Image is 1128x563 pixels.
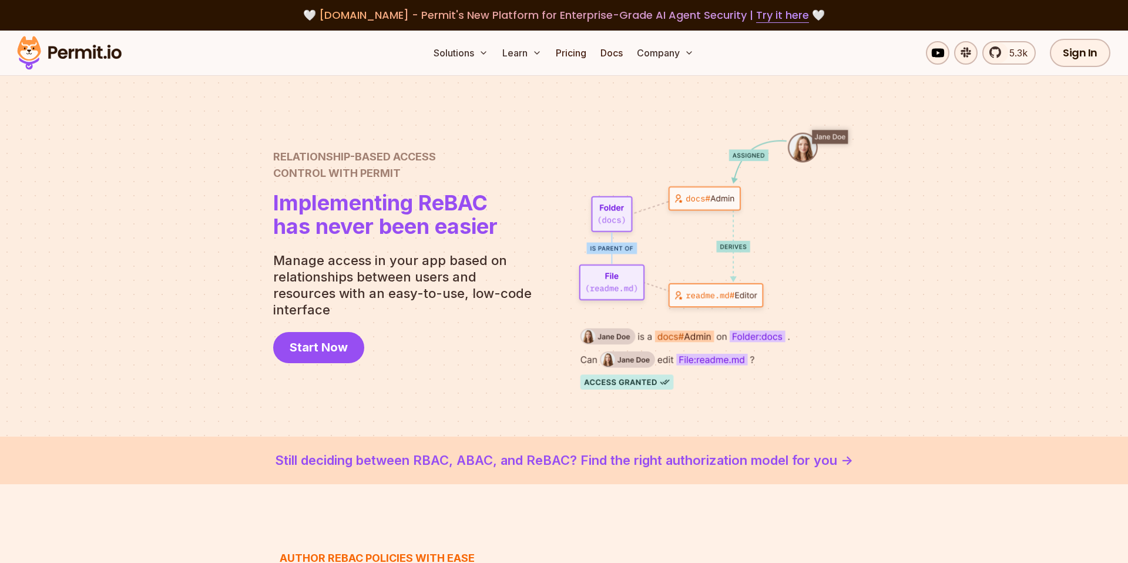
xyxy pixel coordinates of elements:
[273,191,498,215] span: Implementing ReBAC
[1050,39,1110,67] a: Sign In
[273,149,498,165] span: Relationship-Based Access
[498,41,546,65] button: Learn
[982,41,1036,65] a: 5.3k
[596,41,627,65] a: Docs
[632,41,699,65] button: Company
[12,33,127,73] img: Permit logo
[319,8,809,22] span: [DOMAIN_NAME] - Permit's New Platform for Enterprise-Grade AI Agent Security |
[273,252,541,318] p: Manage access in your app based on relationships between users and resources with an easy-to-use,...
[1002,46,1028,60] span: 5.3k
[28,451,1100,470] a: Still deciding between RBAC, ABAC, and ReBAC? Find the right authorization model for you ->
[273,149,498,182] h2: Control with Permit
[756,8,809,23] a: Try it here
[273,191,498,238] h1: has never been easier
[28,7,1100,24] div: 🤍 🤍
[551,41,591,65] a: Pricing
[429,41,493,65] button: Solutions
[290,339,348,356] span: Start Now
[273,332,364,363] a: Start Now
